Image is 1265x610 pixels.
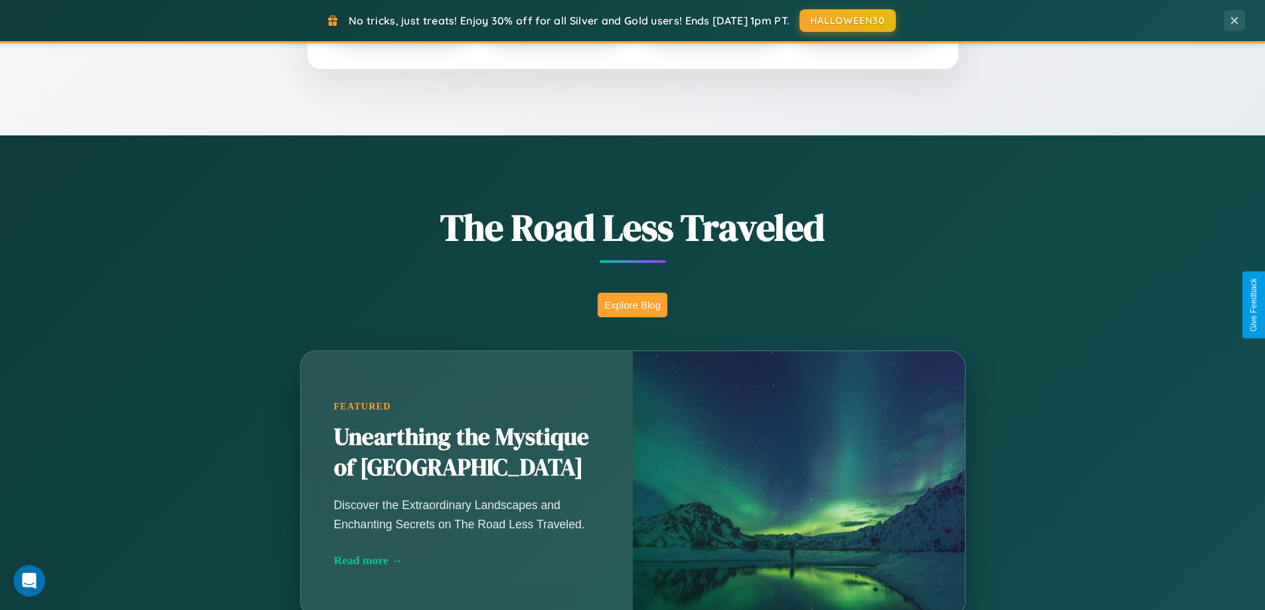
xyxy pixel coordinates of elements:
div: Give Feedback [1249,278,1258,332]
button: HALLOWEEN30 [800,9,896,32]
button: Explore Blog [598,293,667,317]
div: Read more → [334,554,600,568]
p: Discover the Extraordinary Landscapes and Enchanting Secrets on The Road Less Traveled. [334,496,600,533]
h2: Unearthing the Mystique of [GEOGRAPHIC_DATA] [334,422,600,483]
div: Featured [334,401,600,412]
span: No tricks, just treats! Enjoy 30% off for all Silver and Gold users! Ends [DATE] 1pm PT. [349,14,790,27]
iframe: Intercom live chat [13,565,45,597]
h1: The Road Less Traveled [234,202,1031,253]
